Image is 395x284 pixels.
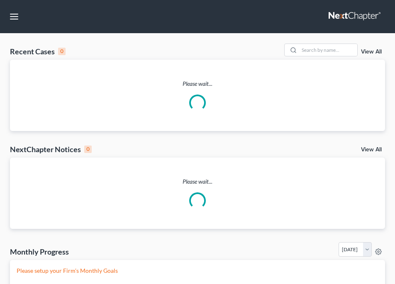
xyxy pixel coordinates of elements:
[58,48,66,55] div: 0
[84,146,92,153] div: 0
[299,44,357,56] input: Search by name...
[10,144,92,154] div: NextChapter Notices
[361,147,382,153] a: View All
[10,80,385,88] p: Please wait...
[10,247,69,257] h3: Monthly Progress
[361,49,382,55] a: View All
[10,46,66,56] div: Recent Cases
[10,177,385,186] p: Please wait...
[17,267,378,275] p: Please setup your Firm's Monthly Goals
